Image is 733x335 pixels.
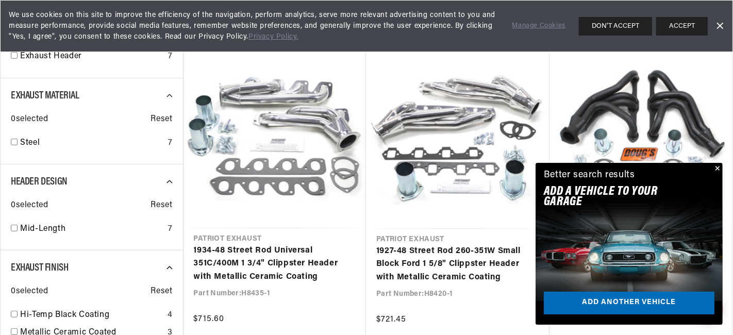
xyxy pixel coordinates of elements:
a: 1934-48 Street Rod Universal 351C/400M 1 3/4" Clippster Header with Metallic Ceramic Coating [194,244,356,284]
span: Exhaust Finish [11,263,68,273]
button: DON'T ACCEPT [579,17,652,36]
a: Add another vehicle [544,292,714,315]
span: Reset [151,285,173,298]
button: ACCEPT [656,17,708,36]
a: Mid-Length [20,223,164,236]
span: Reset [151,199,173,212]
span: 0 selected [11,113,48,126]
span: Header Design [11,177,68,187]
div: 7 [168,50,173,63]
a: Privacy Policy. [248,33,298,41]
div: 4 [168,309,173,322]
a: Exhaust Header [20,50,164,63]
span: Exhaust Material [11,91,79,101]
a: Manage Cookies [512,21,565,31]
div: 7 [168,223,173,236]
div: Better search results [544,168,635,183]
a: Dismiss Banner [712,19,727,34]
h2: Add A VEHICLE to your garage [544,187,689,208]
span: 0 selected [11,199,48,212]
a: Steel [20,137,164,150]
div: 7 [168,137,173,150]
span: 0 selected [11,285,48,298]
a: Hi-Temp Black Coating [20,309,163,322]
span: We use cookies on this site to improve the efficiency of the navigation, perform analytics, serve... [9,10,498,42]
button: Close [710,163,723,175]
span: Reset [151,113,173,126]
a: 1927-48 Street Rod 260-351W Small Block Ford 1 5/8" Clippster Header with Metallic Ceramic Coating [376,245,539,284]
